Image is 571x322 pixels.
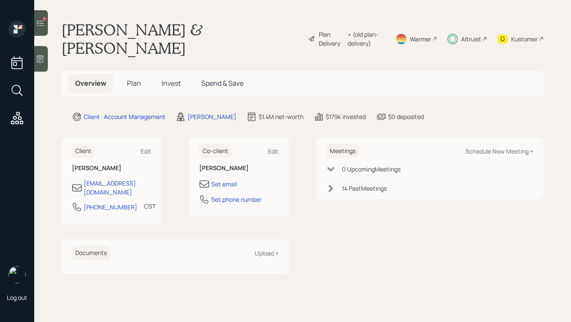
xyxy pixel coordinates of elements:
div: Upload + [255,249,279,257]
div: Kustomer [511,35,538,44]
div: $1.4M net-worth [259,112,303,121]
span: Plan [127,78,141,88]
h6: Documents [72,246,110,260]
div: [EMAIL_ADDRESS][DOMAIN_NAME] [84,179,151,197]
div: • (old plan-delivery) [347,30,385,48]
h6: Meetings [327,144,359,158]
div: Set email [211,180,237,189]
div: Schedule New Meeting + [465,147,533,155]
div: [PERSON_NAME] [188,112,236,121]
h1: [PERSON_NAME] & [PERSON_NAME] [62,20,301,57]
span: Overview [75,78,106,88]
div: Warmer [410,35,431,44]
div: Client · Account Management [84,112,165,121]
h6: Co-client [199,144,232,158]
h6: [PERSON_NAME] [72,165,151,172]
h6: Client [72,144,95,158]
div: Altruist [461,35,481,44]
div: Edit [141,147,151,155]
div: Set phone number [211,195,262,204]
div: 0 Upcoming Meeting s [342,165,400,174]
span: Spend & Save [201,78,244,88]
div: Log out [7,293,27,302]
div: $179k invested [326,112,366,121]
img: hunter_neumayer.jpg [9,266,26,283]
div: [PHONE_NUMBER] [84,203,137,212]
span: Invest [162,78,181,88]
div: 14 Past Meeting s [342,184,387,193]
div: $0 deposited [388,112,424,121]
div: Edit [268,147,279,155]
div: CST [144,202,156,211]
div: Plan Delivery [319,30,343,48]
h6: [PERSON_NAME] [199,165,279,172]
